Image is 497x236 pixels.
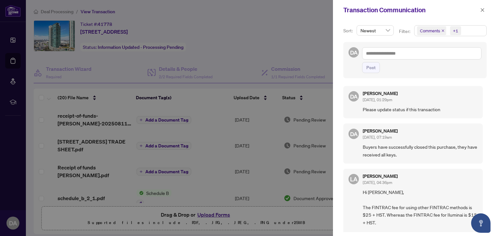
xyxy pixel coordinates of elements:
[350,48,358,57] span: DA
[363,97,392,102] span: [DATE], 01:29pm
[471,213,491,233] button: Open asap
[363,91,398,96] h5: [PERSON_NAME]
[441,29,445,32] span: close
[453,27,458,34] div: +1
[363,135,392,140] span: [DATE], 07:19am
[343,27,354,34] p: Sort:
[363,180,392,185] span: [DATE], 04:36pm
[480,8,485,12] span: close
[350,175,358,184] span: LA
[417,26,446,35] span: Comments
[350,92,358,101] span: DA
[420,27,440,34] span: Comments
[363,174,398,178] h5: [PERSON_NAME]
[362,62,380,73] button: Post
[343,5,478,15] div: Transaction Communication
[363,106,478,113] span: Please update status if this transaction
[363,143,478,158] span: Buyers have successfully closed this purchase, they have received all keys.
[399,28,411,35] p: Filter:
[363,129,398,133] h5: [PERSON_NAME]
[360,26,390,35] span: Newest
[350,130,358,138] span: DA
